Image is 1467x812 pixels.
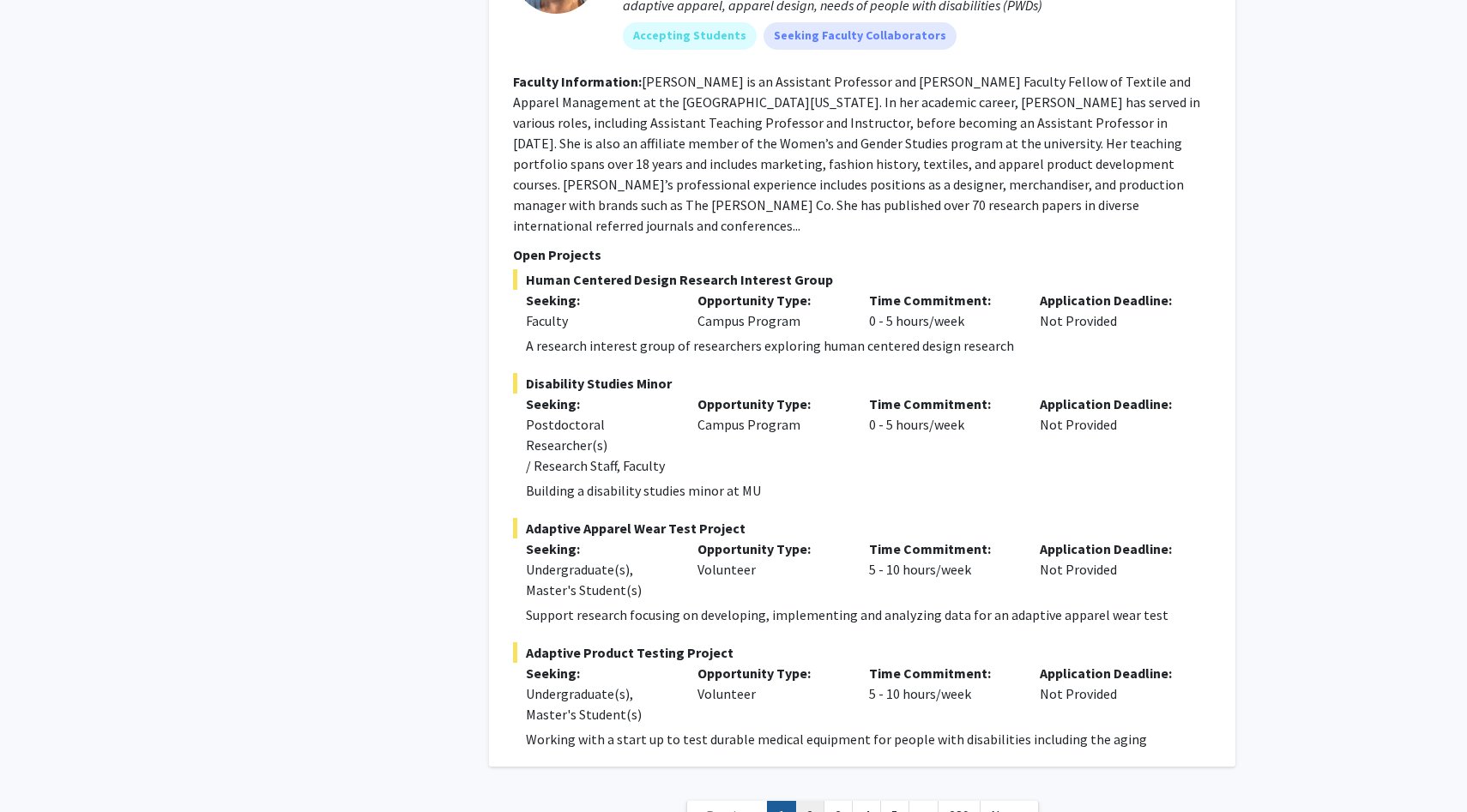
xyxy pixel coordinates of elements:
[526,335,1211,356] p: A research interest group of researchers exploring human centered design research
[526,414,672,476] div: Postdoctoral Researcher(s) / Research Staff, Faculty
[856,663,1028,725] div: 5 - 10 hours/week
[869,663,1015,683] p: Time Commitment:
[1027,290,1198,331] div: Not Provided
[856,394,1028,476] div: 0 - 5 hours/week
[513,73,1200,234] fg-read-more: [PERSON_NAME] is an Assistant Professor and [PERSON_NAME] Faculty Fellow of Textile and Apparel M...
[526,683,672,725] div: Undergraduate(s), Master's Student(s)
[685,290,856,331] div: Campus Program
[1027,538,1198,600] div: Not Provided
[513,518,1211,538] span: Adaptive Apparel Wear Test Project
[685,538,856,600] div: Volunteer
[764,22,957,50] mat-chip: Seeking Faculty Collaborators
[13,735,73,799] iframe: Chat
[526,559,672,600] div: Undergraduate(s), Master's Student(s)
[1040,394,1186,414] p: Application Deadline:
[869,394,1015,414] p: Time Commitment:
[869,538,1015,559] p: Time Commitment:
[697,290,843,310] p: Opportunity Type:
[1040,290,1186,310] p: Application Deadline:
[526,290,672,310] p: Seeking:
[526,480,1211,501] p: Building a disability studies minor at MU
[1040,538,1186,559] p: Application Deadline:
[623,22,757,50] mat-chip: Accepting Students
[513,73,642,90] b: Faculty Information:
[685,394,856,476] div: Campus Program
[526,310,672,331] div: Faculty
[1027,394,1198,476] div: Not Provided
[513,373,1211,394] span: Disability Studies Minor
[526,729,1211,749] p: Working with a start up to test durable medical equipment for people with disabilities including ...
[697,394,843,414] p: Opportunity Type:
[685,663,856,725] div: Volunteer
[1040,663,1186,683] p: Application Deadline:
[856,290,1028,331] div: 0 - 5 hours/week
[526,538,672,559] p: Seeking:
[697,663,843,683] p: Opportunity Type:
[869,290,1015,310] p: Time Commitment:
[513,642,1211,663] span: Adaptive Product Testing Project
[513,269,1211,290] span: Human Centered Design Research Interest Group
[526,394,672,414] p: Seeking:
[513,244,1211,265] p: Open Projects
[856,538,1028,600] div: 5 - 10 hours/week
[526,604,1211,625] p: Support research focusing on developing, implementing and analyzing data for an adaptive apparel ...
[697,538,843,559] p: Opportunity Type:
[526,663,672,683] p: Seeking:
[1027,663,1198,725] div: Not Provided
